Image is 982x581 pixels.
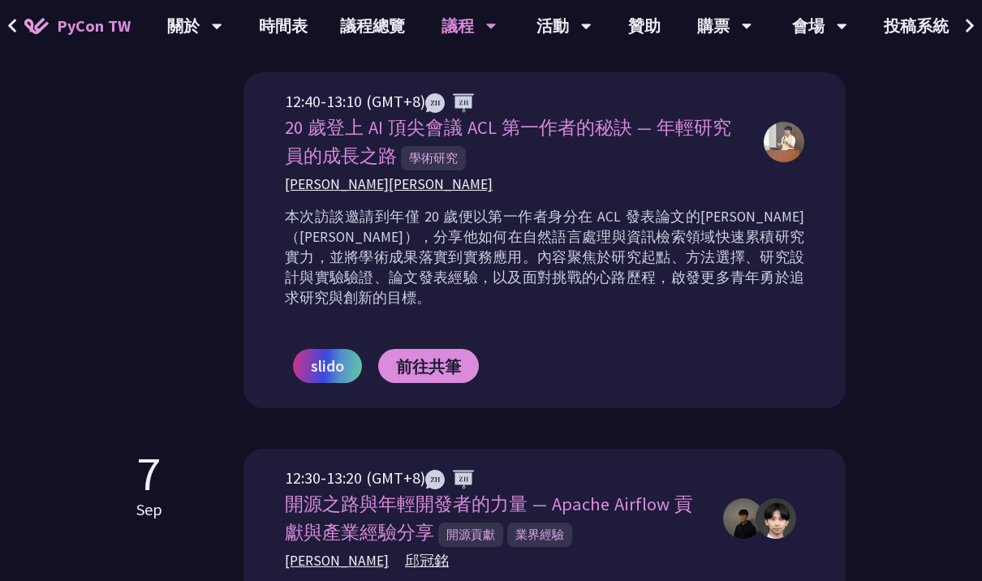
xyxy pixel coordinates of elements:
[723,498,764,539] img: 劉哲佑 Jason,邱冠銘
[396,356,461,377] span: 前往共筆
[285,89,747,114] div: 12:40-13:10 (GMT+8)
[425,470,474,489] img: ZHZH.38617ef.svg
[285,466,707,490] div: 12:30-13:20 (GMT+8)
[8,6,147,46] a: PyCon TW
[378,349,479,383] a: 前往共筆
[285,551,389,571] span: [PERSON_NAME]
[136,449,162,497] p: 7
[401,146,466,170] span: 學術研究
[764,122,804,162] img: 許新翎 Justin Hsu
[405,551,449,571] span: 邱冠銘
[293,349,362,383] a: slido
[285,116,731,167] span: 20 歲登上 AI 頂尖會議 ACL 第一作者的秘訣 — 年輕研究員的成長之路
[285,207,804,308] p: 本次訪談邀請到年僅 20 歲便以第一作者身分在 ACL 發表論文的[PERSON_NAME]（[PERSON_NAME]），分享他如何在自然語言處理與資訊檢索領域快速累積研究實力，並將學術成果落...
[756,498,796,539] img: 劉哲佑 Jason,邱冠銘
[438,523,503,547] span: 開源貢獻
[285,493,693,544] span: 開源之路與年輕開發者的力量 — Apache Airflow 貢獻與產業經驗分享
[425,93,474,113] img: ZHZH.38617ef.svg
[57,14,131,38] span: PyCon TW
[311,354,344,378] span: slido
[24,18,49,34] img: Home icon of PyCon TW 2025
[285,174,493,195] span: [PERSON_NAME][PERSON_NAME]
[136,497,162,522] p: Sep
[507,523,572,547] span: 業界經驗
